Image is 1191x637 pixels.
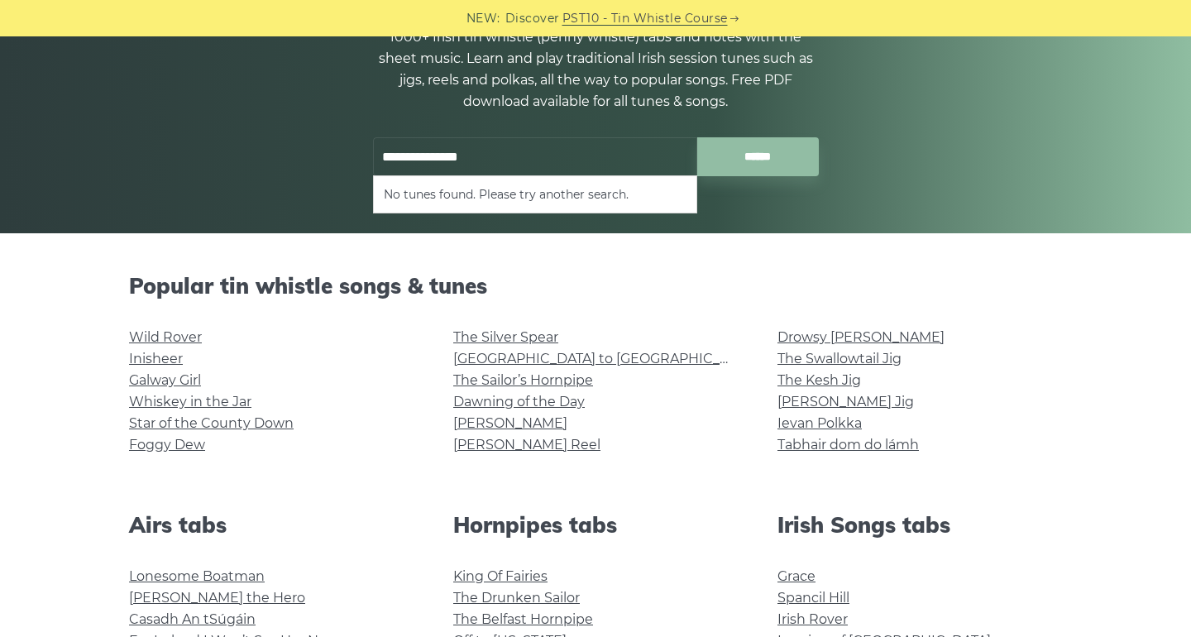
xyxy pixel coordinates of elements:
[129,273,1062,299] h2: Popular tin whistle songs & tunes
[129,415,294,431] a: Star of the County Down
[129,568,265,584] a: Lonesome Boatman
[453,329,558,345] a: The Silver Spear
[384,184,686,204] li: No tunes found. Please try another search.
[466,9,500,28] span: NEW:
[505,9,560,28] span: Discover
[777,351,902,366] a: The Swallowtail Jig
[562,9,728,28] a: PST10 - Tin Whistle Course
[453,568,548,584] a: King Of Fairies
[129,437,205,453] a: Foggy Dew
[777,372,861,388] a: The Kesh Jig
[453,437,600,453] a: [PERSON_NAME] Reel
[129,329,202,345] a: Wild Rover
[777,415,862,431] a: Ievan Polkka
[372,26,819,113] p: 1000+ Irish tin whistle (penny whistle) tabs and notes with the sheet music. Learn and play tradi...
[453,590,580,606] a: The Drunken Sailor
[453,372,593,388] a: The Sailor’s Hornpipe
[453,611,593,627] a: The Belfast Hornpipe
[777,437,919,453] a: Tabhair dom do lámh
[453,415,567,431] a: [PERSON_NAME]
[777,568,816,584] a: Grace
[777,329,945,345] a: Drowsy [PERSON_NAME]
[129,512,414,538] h2: Airs tabs
[777,611,848,627] a: Irish Rover
[777,590,849,606] a: Spancil Hill
[129,611,256,627] a: Casadh An tSúgáin
[453,351,758,366] a: [GEOGRAPHIC_DATA] to [GEOGRAPHIC_DATA]
[453,394,585,409] a: Dawning of the Day
[777,512,1062,538] h2: Irish Songs tabs
[129,351,183,366] a: Inisheer
[777,394,914,409] a: [PERSON_NAME] Jig
[129,394,251,409] a: Whiskey in the Jar
[453,512,738,538] h2: Hornpipes tabs
[129,590,305,606] a: [PERSON_NAME] the Hero
[129,372,201,388] a: Galway Girl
